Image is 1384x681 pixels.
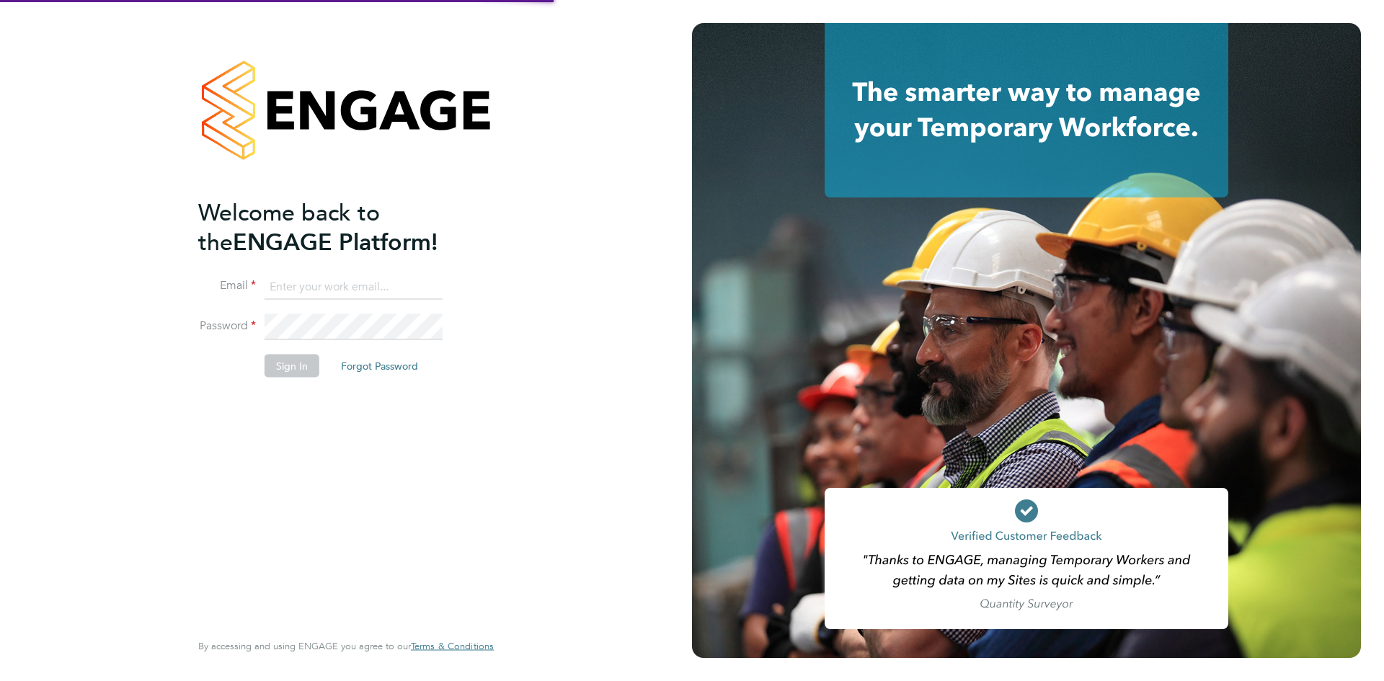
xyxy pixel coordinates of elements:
span: Terms & Conditions [411,640,494,652]
h2: ENGAGE Platform! [198,197,479,257]
button: Forgot Password [329,355,430,378]
span: Welcome back to the [198,198,380,256]
label: Password [198,319,256,334]
input: Enter your work email... [265,274,443,300]
a: Terms & Conditions [411,641,494,652]
button: Sign In [265,355,319,378]
span: By accessing and using ENGAGE you agree to our [198,640,494,652]
label: Email [198,278,256,293]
